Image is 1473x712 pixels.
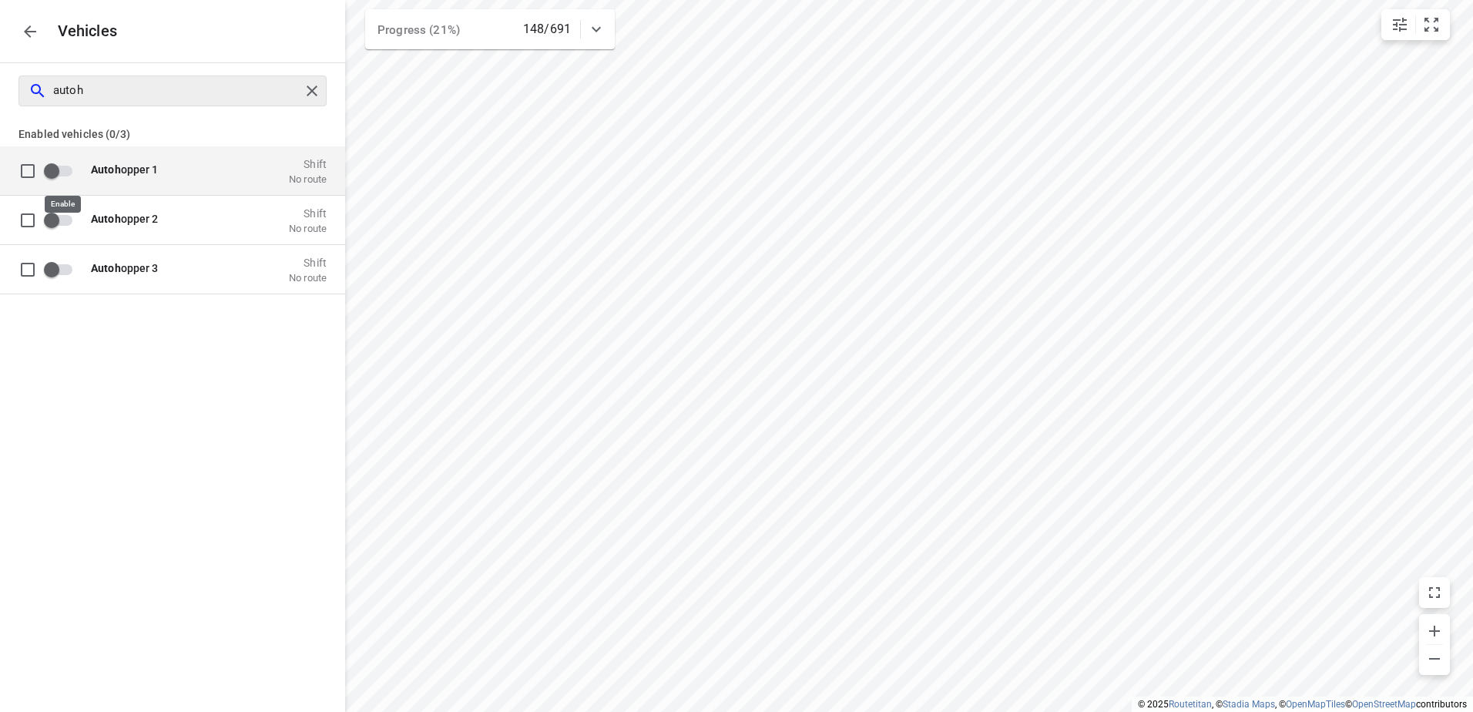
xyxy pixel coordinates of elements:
button: Fit zoom [1416,9,1447,40]
span: opper 2 [91,212,159,224]
a: OpenStreetMap [1352,699,1416,710]
span: Enable [43,254,82,284]
a: OpenMapTiles [1286,699,1345,710]
span: opper 3 [91,261,159,274]
p: No route [289,271,327,284]
b: Autoh [91,212,121,224]
span: Progress (21%) [377,23,460,37]
p: Vehicles [45,22,118,40]
b: Autoh [91,261,121,274]
p: Shift [289,256,327,268]
span: opper 1 [91,163,159,175]
span: Enable [43,205,82,234]
p: No route [289,173,327,185]
div: small contained button group [1381,9,1450,40]
b: Autoh [91,163,121,175]
button: Map settings [1384,9,1415,40]
p: No route [289,222,327,234]
p: 148/691 [523,20,571,39]
input: Search vehicles [53,79,300,102]
p: Shift [289,207,327,219]
li: © 2025 , © , © © contributors [1138,699,1467,710]
div: Progress (21%)148/691 [365,9,615,49]
a: Stadia Maps [1223,699,1275,710]
p: Shift [289,157,327,170]
a: Routetitan [1169,699,1212,710]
